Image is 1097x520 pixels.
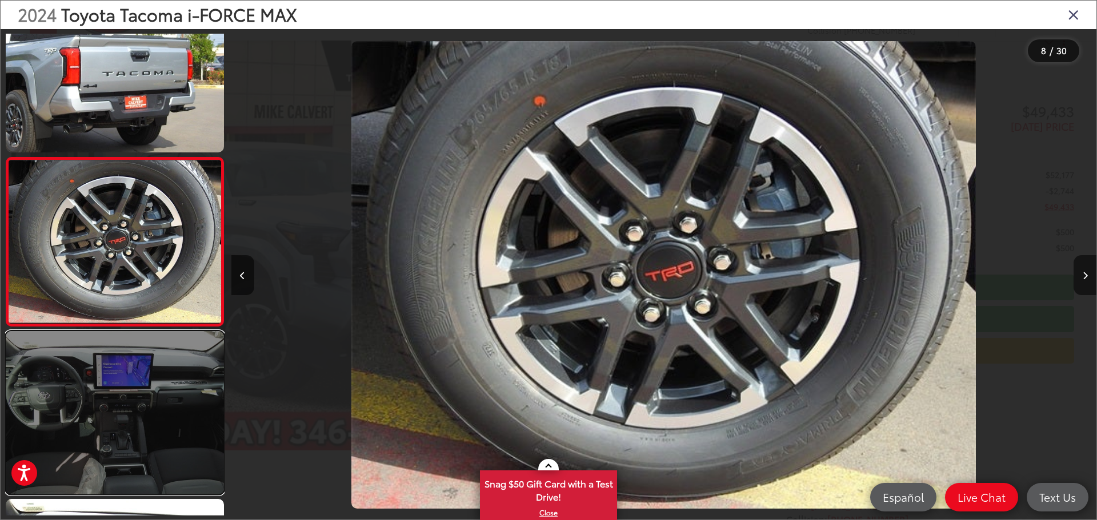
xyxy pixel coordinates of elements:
span: Toyota Tacoma i-FORCE MAX [61,2,297,26]
a: Text Us [1027,483,1088,511]
span: Live Chat [952,490,1011,504]
span: 2024 [18,2,57,26]
div: 2024 Toyota Tacoma i-FORCE MAX TRD Sport i-FORCE MAX 7 [231,41,1096,509]
i: Close gallery [1068,7,1079,22]
span: 30 [1056,44,1067,57]
span: Text Us [1034,490,1082,504]
img: 2024 Toyota Tacoma i-FORCE MAX TRD Sport i-FORCE MAX [351,41,976,509]
a: Español [870,483,936,511]
span: Español [877,490,930,504]
button: Next image [1074,255,1096,295]
img: 2024 Toyota Tacoma i-FORCE MAX TRD Sport i-FORCE MAX [6,160,223,323]
button: Previous image [231,255,254,295]
a: Live Chat [945,483,1018,511]
span: / [1048,47,1054,55]
span: 8 [1041,44,1046,57]
span: Snag $50 Gift Card with a Test Drive! [481,471,616,506]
